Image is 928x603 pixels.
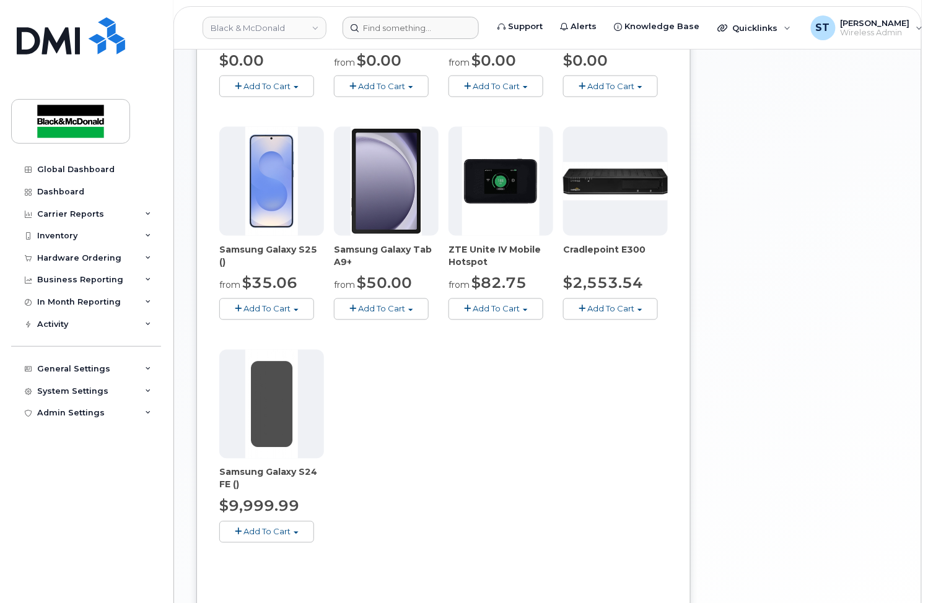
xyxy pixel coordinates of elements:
span: Add To Cart [243,304,291,314]
span: $35.06 [242,274,297,292]
span: Add To Cart [473,81,520,91]
div: ZTE Unite IV Mobile Hotspot [449,243,553,268]
span: Add To Cart [587,304,634,314]
button: Add To Cart [563,298,658,320]
a: Support [489,14,551,39]
span: ST [816,20,830,35]
span: $9,999.99 [219,497,299,515]
a: Black & McDonald [203,17,326,39]
img: phone23817.JPG [245,127,299,236]
span: $0.00 [357,51,401,69]
button: Add To Cart [219,521,314,543]
small: from [334,57,355,68]
button: Add To Cart [219,76,314,97]
div: Samsung Galaxy Tab A9+ [334,243,439,268]
span: Add To Cart [358,304,405,314]
button: Add To Cart [449,298,543,320]
span: $0.00 [219,51,264,69]
small: from [449,57,470,68]
span: $0.00 [471,51,516,69]
span: Quicklinks [733,23,778,33]
small: from [334,280,355,291]
input: Find something... [343,17,479,39]
span: [PERSON_NAME] [841,18,910,28]
span: Wireless Admin [841,28,910,38]
span: Add To Cart [358,81,405,91]
span: $50.00 [357,274,412,292]
img: phone23700.JPG [563,162,668,201]
button: Add To Cart [334,76,429,97]
img: phone23268.JPG [462,127,540,236]
img: phone23975.JPG [245,350,299,459]
button: Add To Cart [219,298,314,320]
span: Add To Cart [243,527,291,537]
span: $0.00 [563,51,608,69]
div: Quicklinks [709,15,800,40]
button: Add To Cart [334,298,429,320]
span: Alerts [571,20,597,33]
a: Knowledge Base [605,14,708,39]
span: Knowledge Base [624,20,699,33]
div: Samsung Galaxy S24 FE () [219,466,324,491]
span: $82.75 [471,274,527,292]
span: Support [508,20,543,33]
img: phone23884.JPG [351,127,422,236]
div: Cradlepoint E300 [563,243,668,268]
button: Add To Cart [449,76,543,97]
small: from [449,280,470,291]
span: Add To Cart [243,81,291,91]
div: Samsung Galaxy S25 () [219,243,324,268]
small: from [219,280,240,291]
span: Add To Cart [587,81,634,91]
span: $2,553.54 [563,274,643,292]
span: Add To Cart [473,304,520,314]
button: Add To Cart [563,76,658,97]
a: Alerts [551,14,605,39]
